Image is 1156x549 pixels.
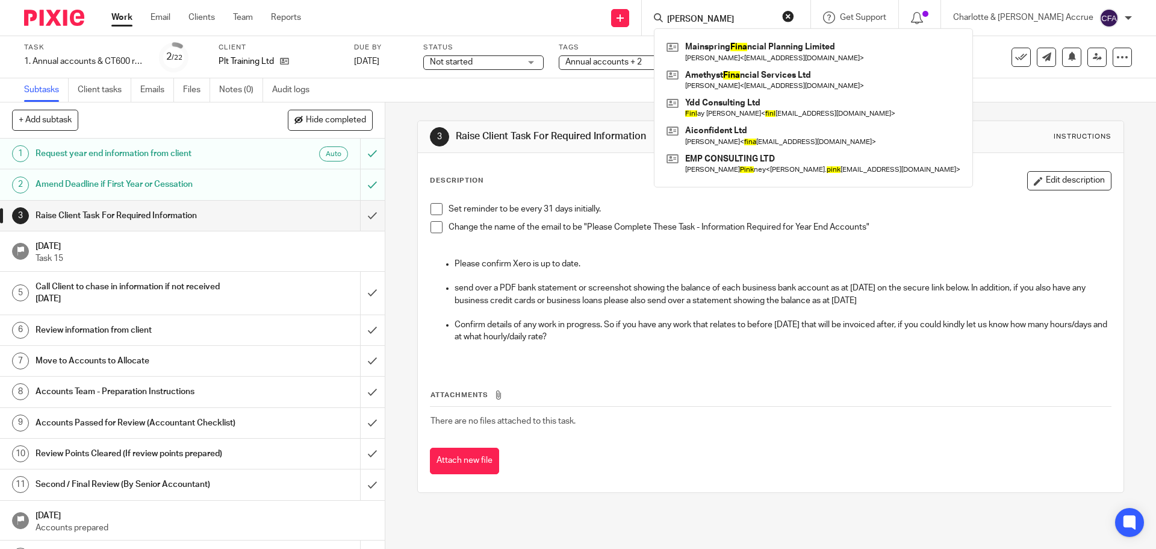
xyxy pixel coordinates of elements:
span: Annual accounts + 2 [565,58,642,66]
a: Files [183,78,210,102]
p: Plt Training Ltd [219,55,274,67]
a: Client tasks [78,78,131,102]
button: + Add subtask [12,110,78,130]
label: Due by [354,43,408,52]
input: Search [666,14,774,25]
button: Clear [782,10,794,22]
div: 2 [12,177,29,193]
h1: [DATE] [36,507,373,522]
label: Client [219,43,339,52]
div: 1. Annual accounts & CT600 return [24,55,144,67]
h1: Review Points Cleared (If review points prepared) [36,445,244,463]
p: Please confirm Xero is up to date. [455,258,1110,270]
a: Clients [188,11,215,24]
div: 10 [12,445,29,462]
a: Subtasks [24,78,69,102]
p: Set reminder to be every 31 days initially. [449,203,1110,215]
div: 1. Annual accounts &amp; CT600 return [24,55,144,67]
span: There are no files attached to this task. [430,417,576,425]
div: 1 [12,145,29,162]
h1: Second / Final Review (By Senior Accountant) [36,475,244,494]
img: svg%3E [1099,8,1119,28]
span: Hide completed [306,116,366,125]
div: Auto [319,146,348,162]
p: send over a PDF bank statement or screenshot showing the balance of each business bank account as... [455,282,1110,307]
p: Task 15 [36,253,373,265]
small: /22 [172,54,182,61]
a: Notes (0) [219,78,263,102]
div: 7 [12,353,29,369]
span: Get Support [840,13,886,22]
span: Not started [430,58,473,66]
h1: Accounts Team - Preparation Instructions [36,383,244,401]
div: 3 [12,207,29,224]
label: Status [423,43,544,52]
p: Accounts prepared [36,522,373,534]
div: 9 [12,415,29,431]
div: 6 [12,322,29,339]
h1: Raise Client Task For Required Information [456,130,797,143]
a: Email [151,11,170,24]
h1: Request year end information from client [36,145,244,163]
h1: [DATE] [36,237,373,253]
img: Pixie [24,10,84,26]
a: Emails [140,78,174,102]
a: Team [233,11,253,24]
div: Instructions [1054,132,1111,142]
label: Task [24,43,144,52]
p: Confirm details of any work in progress. So if you have any work that relates to before [DATE] th... [455,319,1110,344]
p: Description [430,176,483,186]
label: Tags [559,43,679,52]
button: Edit description [1027,171,1111,190]
a: Reports [271,11,301,24]
div: 5 [12,284,29,301]
a: Audit logs [272,78,319,102]
h1: Move to Accounts to Allocate [36,352,244,370]
a: Work [111,11,132,24]
button: Attach new file [430,448,499,475]
p: Charlotte & [PERSON_NAME] Accrue [953,11,1093,24]
div: 2 [166,50,182,64]
button: Hide completed [288,110,373,130]
h1: Review information from client [36,321,244,339]
div: 11 [12,476,29,493]
span: [DATE] [354,57,379,66]
div: 8 [12,383,29,400]
h1: Amend Deadline if First Year or Cessation [36,175,244,193]
p: Change the name of the email to be "Please Complete These Task - Information Required for Year En... [449,221,1110,233]
h1: Call Client to chase in information if not received [DATE] [36,278,244,309]
h1: Raise Client Task For Required Information [36,207,244,225]
div: 3 [430,127,449,146]
h1: Accounts Passed for Review (Accountant Checklist) [36,414,244,432]
span: Attachments [430,392,488,398]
